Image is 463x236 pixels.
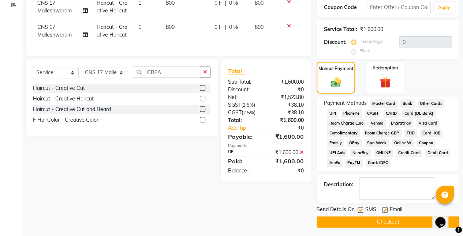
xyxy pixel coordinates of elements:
[228,109,242,116] span: CGST
[214,23,222,31] span: 0 F
[223,117,266,124] div: Total:
[33,84,85,92] div: Haircut - Creative Cut
[369,119,386,127] span: Venmo
[33,95,94,103] div: Haircut - Creative Haircut
[166,24,175,30] span: 800
[376,76,394,89] img: _gift.svg
[324,99,367,107] span: Payment Methods
[327,149,347,157] span: UPI Axis
[383,109,399,118] span: CARD
[373,65,398,71] label: Redemption
[266,117,309,124] div: ₹1,600.00
[359,47,370,54] label: Fixed
[324,38,347,46] div: Discount:
[266,149,309,156] div: ₹1,600.00
[432,207,456,229] iframe: chat widget
[266,109,309,117] div: ₹38.10
[266,167,309,175] div: ₹0
[225,23,226,31] span: |
[327,139,344,147] span: Family
[223,109,266,117] div: ( )
[400,99,415,108] span: Bank
[223,124,273,132] a: Add Tip
[223,157,266,165] div: Paid:
[223,94,266,101] div: Net:
[266,86,309,94] div: ₹0
[327,159,342,167] span: AmEx
[266,101,309,109] div: ₹38.10
[324,26,357,33] div: Service Total:
[327,109,338,118] span: UPI
[374,149,393,157] span: ONLINE
[366,159,391,167] span: Card: IDFC
[318,65,354,72] label: Manual Payment
[255,24,264,30] span: 800
[317,216,459,228] button: Checkout
[97,24,127,38] span: Haircut - Creative Haircut
[317,206,355,215] span: Send Details On
[389,119,414,127] span: BharatPay
[345,159,363,167] span: PayTM
[350,149,371,157] span: NearBuy
[223,86,266,94] div: Discount:
[363,129,402,137] span: Room Charge GBP
[228,142,304,149] div: Payments
[390,206,402,215] span: Email
[327,119,366,127] span: Room Charge Euro
[404,129,417,137] span: THD
[396,149,422,157] span: Credit Card
[133,66,200,78] input: Search or Scan
[416,119,440,127] span: Visa Card
[223,132,266,141] div: Payable:
[370,99,397,108] span: Master Card
[266,78,309,86] div: ₹1,600.00
[223,101,266,109] div: ( )
[402,109,436,118] span: Card (DL Bank)
[367,2,431,13] input: Enter Offer / Coupon Code
[418,99,445,108] span: Other Cards
[360,26,383,33] div: ₹1,600.00
[328,76,344,88] img: _cash.svg
[223,149,266,156] div: UPI
[434,2,455,13] button: Apply
[33,106,111,113] div: Haircut - Creative Cut and Beard
[223,167,266,175] div: Balance :
[266,94,309,101] div: ₹1,523.80
[327,129,360,137] span: Complimentary
[273,124,309,132] div: ₹0
[37,24,72,38] span: CNS 17 Malleshwaram
[223,78,266,86] div: Sub Total:
[266,132,309,141] div: ₹1,600.00
[392,139,414,147] span: Online W
[417,139,435,147] span: Coupon
[228,67,245,75] span: Total
[228,102,241,108] span: SGST
[365,206,376,215] span: SMS
[341,109,362,118] span: PhonePe
[33,116,98,124] div: F HairColor - Creative Color
[365,139,389,147] span: Spa Week
[420,129,443,137] span: Card: IOB
[266,157,309,165] div: ₹1,600.00
[324,4,367,11] div: Coupon Code
[324,181,353,189] div: Description:
[138,24,141,30] span: 1
[425,149,450,157] span: Debit Card
[243,102,254,108] span: 2.5%
[243,110,254,115] span: 2.5%
[347,139,362,147] span: GPay
[365,109,381,118] span: CASH
[229,23,238,31] span: 0 %
[359,38,383,45] label: Percentage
